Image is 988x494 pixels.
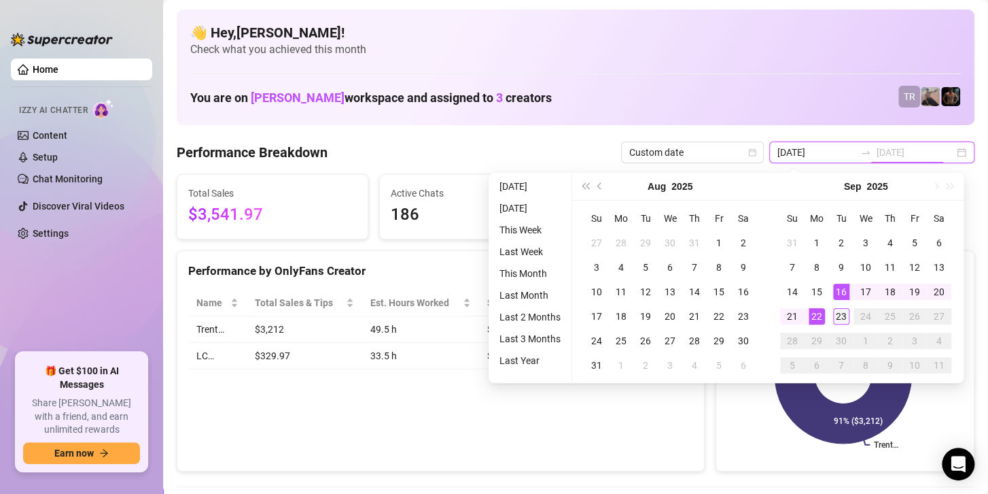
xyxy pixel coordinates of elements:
img: AI Chatter [93,99,114,118]
td: 2025-09-25 [878,304,902,329]
td: 2025-08-02 [731,231,756,255]
th: Su [584,206,609,231]
td: 2025-09-11 [878,255,902,280]
h1: You are on workspace and assigned to creators [190,90,552,105]
td: 2025-10-04 [927,329,951,353]
td: 2025-09-03 [658,353,682,378]
div: 13 [662,284,678,300]
div: 3 [662,357,678,374]
div: 27 [662,333,678,349]
div: 31 [686,235,703,251]
td: 2025-08-31 [584,353,609,378]
div: 17 [858,284,874,300]
span: 186 [391,202,559,228]
div: 9 [882,357,898,374]
img: Trent [941,87,960,106]
span: Total Sales [188,186,357,201]
td: 2025-09-19 [902,280,927,304]
button: Earn nowarrow-right [23,442,140,464]
th: Sa [731,206,756,231]
td: 2025-09-07 [780,255,805,280]
span: Custom date [629,142,756,163]
div: 28 [784,333,800,349]
td: 2025-08-29 [707,329,731,353]
div: 6 [735,357,752,374]
td: 2025-08-23 [731,304,756,329]
td: 2025-08-24 [584,329,609,353]
span: Total Sales & Tips [255,295,343,310]
div: 9 [735,259,752,276]
div: 2 [833,235,849,251]
div: 20 [931,284,947,300]
div: 6 [662,259,678,276]
td: 2025-09-06 [731,353,756,378]
div: 5 [784,357,800,374]
div: 7 [686,259,703,276]
div: 14 [686,284,703,300]
div: 22 [809,308,825,325]
th: Th [682,206,707,231]
td: $64.89 [479,316,567,343]
td: 2025-10-11 [927,353,951,378]
td: 33.5 h [362,343,479,369]
td: 2025-10-06 [805,353,829,378]
td: 2025-08-08 [707,255,731,280]
td: 2025-09-26 [902,304,927,329]
td: 2025-07-29 [633,231,658,255]
td: 49.5 h [362,316,479,343]
td: 2025-09-24 [853,304,878,329]
button: Choose a year [866,173,887,200]
td: 2025-08-20 [658,304,682,329]
div: 6 [809,357,825,374]
td: 2025-09-22 [805,304,829,329]
div: 27 [588,235,605,251]
text: Trent… [875,440,899,450]
button: Previous month (PageUp) [593,173,607,200]
div: 6 [931,235,947,251]
div: 31 [588,357,605,374]
td: 2025-08-28 [682,329,707,353]
td: 2025-08-21 [682,304,707,329]
span: to [860,147,871,158]
li: Last Month [494,287,566,303]
td: 2025-10-01 [853,329,878,353]
div: Open Intercom Messenger [942,448,974,480]
td: 2025-08-05 [633,255,658,280]
div: 2 [882,333,898,349]
td: 2025-09-02 [633,353,658,378]
div: 30 [735,333,752,349]
td: 2025-10-07 [829,353,853,378]
div: 17 [588,308,605,325]
td: 2025-09-03 [853,231,878,255]
td: 2025-09-30 [829,329,853,353]
div: Est. Hours Worked [370,295,460,310]
td: 2025-08-18 [609,304,633,329]
span: calendar [748,148,756,157]
td: $9.85 [479,343,567,369]
div: 16 [833,284,849,300]
div: 26 [906,308,923,325]
th: Mo [609,206,633,231]
a: Settings [33,228,69,239]
div: 2 [735,235,752,251]
div: 5 [711,357,727,374]
th: Su [780,206,805,231]
div: 3 [906,333,923,349]
div: 4 [613,259,629,276]
td: 2025-10-08 [853,353,878,378]
span: Sales / Hour [487,295,548,310]
td: 2025-08-04 [609,255,633,280]
td: 2025-09-16 [829,280,853,304]
td: 2025-08-15 [707,280,731,304]
td: 2025-08-11 [609,280,633,304]
a: Home [33,64,58,75]
td: 2025-09-01 [609,353,633,378]
button: Choose a year [671,173,692,200]
td: 2025-08-26 [633,329,658,353]
th: Th [878,206,902,231]
a: Content [33,130,67,141]
span: 3 [496,90,503,105]
span: 🎁 Get $100 in AI Messages [23,365,140,391]
div: 14 [784,284,800,300]
div: 30 [662,235,678,251]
